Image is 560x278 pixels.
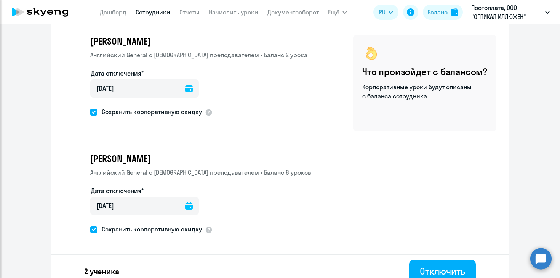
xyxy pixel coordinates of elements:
h4: Что произойдет с балансом? [362,66,487,78]
button: Постоплата, ООО "ОПТИКАЛ ИЛЛЮЖЕН" [467,3,554,21]
span: RU [379,8,386,17]
button: Балансbalance [423,5,463,20]
span: [PERSON_NAME] [90,153,150,165]
a: Документооборот [267,8,319,16]
span: [PERSON_NAME] [90,35,150,47]
a: Сотрудники [136,8,170,16]
span: Ещё [328,8,339,17]
p: Английский General с [DEMOGRAPHIC_DATA] преподавателем • Баланс 2 урока [90,50,311,59]
a: Начислить уроки [209,8,258,16]
span: Сохранить корпоративную скидку [97,107,202,116]
p: 2 ученика [84,266,119,277]
p: Корпоративные уроки будут списаны с баланса сотрудника [362,82,473,101]
img: balance [451,8,458,16]
span: Сохранить корпоративную скидку [97,225,202,234]
input: дд.мм.гггг [90,197,199,215]
button: Ещё [328,5,347,20]
div: Баланс [427,8,448,17]
button: RU [373,5,398,20]
p: Английский General с [DEMOGRAPHIC_DATA] преподавателем • Баланс 6 уроков [90,168,311,177]
a: Дашборд [100,8,126,16]
label: Дата отключения* [91,69,144,78]
p: Постоплата, ООО "ОПТИКАЛ ИЛЛЮЖЕН" [471,3,542,21]
label: Дата отключения* [91,186,144,195]
input: дд.мм.гггг [90,79,199,98]
img: ok [362,44,381,63]
a: Отчеты [179,8,200,16]
div: Отключить [420,265,465,277]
